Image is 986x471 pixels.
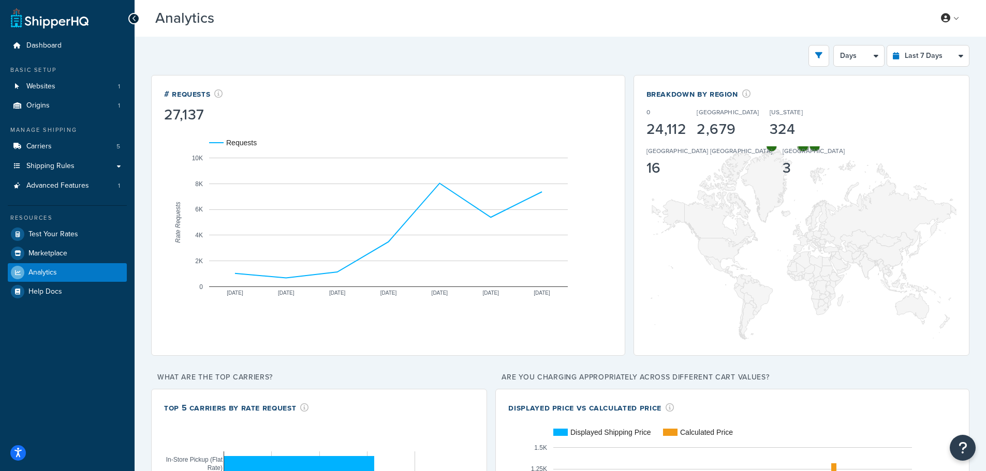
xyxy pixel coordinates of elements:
[770,108,803,117] p: [US_STATE]
[278,290,295,295] text: [DATE]
[155,10,918,26] h3: Analytics
[8,263,127,282] a: Analytics
[26,162,75,171] span: Shipping Rules
[8,244,127,263] a: Marketplace
[432,290,448,295] text: [DATE]
[164,124,612,321] svg: A chart.
[118,101,120,110] span: 1
[783,161,845,175] div: 3
[8,66,127,74] div: Basic Setup
[26,181,89,190] span: Advanced Features
[8,157,127,176] a: Shipping Rules
[116,142,120,151] span: 5
[26,82,55,91] span: Websites
[646,122,687,136] div: 24,112
[380,290,397,295] text: [DATE]
[8,36,127,55] a: Dashboard
[217,14,252,26] span: Beta
[808,45,829,67] button: open filter drawer
[164,402,309,414] div: Top 5 Carriers by Rate Request
[8,176,127,195] li: Advanced Features
[8,77,127,96] a: Websites1
[329,290,346,295] text: [DATE]
[195,232,203,239] text: 4K
[26,41,62,50] span: Dashboard
[482,290,499,295] text: [DATE]
[28,287,62,296] span: Help Docs
[646,88,925,100] div: Breakdown by Region
[164,108,223,122] div: 27,137
[166,456,223,463] text: In-Store Pickup (Flat
[646,108,650,117] p: 0
[680,428,733,436] text: Calculated Price
[164,88,223,100] div: # Requests
[192,154,203,161] text: 10K
[8,214,127,222] div: Resources
[8,96,127,115] a: Origins1
[195,180,203,187] text: 8K
[950,435,976,461] button: Open Resource Center
[570,428,651,436] text: Displayed Shipping Price
[8,77,127,96] li: Websites
[8,137,127,156] a: Carriers5
[8,137,127,156] li: Carriers
[227,290,243,295] text: [DATE]
[8,176,127,195] a: Advanced Features1
[535,444,548,451] text: 1.5K
[28,249,67,258] span: Marketplace
[195,206,203,213] text: 6K
[646,146,772,156] p: [GEOGRAPHIC_DATA] [GEOGRAPHIC_DATA]
[697,108,759,117] p: [GEOGRAPHIC_DATA]
[646,146,956,343] svg: A chart.
[151,370,487,385] p: What are the top carriers?
[28,230,78,239] span: Test Your Rates
[26,142,52,151] span: Carriers
[508,402,674,414] div: Displayed Price vs Calculated Price
[118,82,120,91] span: 1
[646,161,772,175] div: 16
[226,139,257,147] text: Requests
[195,257,203,265] text: 2K
[495,370,969,385] p: Are you charging appropriately across different cart values?
[783,146,845,156] p: [GEOGRAPHIC_DATA]
[118,181,120,190] span: 1
[174,202,182,242] text: Rate Requests
[697,122,759,136] div: 2,679
[770,122,803,136] div: 324
[8,96,127,115] li: Origins
[8,126,127,134] div: Manage Shipping
[26,101,50,110] span: Origins
[28,268,57,277] span: Analytics
[199,283,203,290] text: 0
[8,282,127,301] a: Help Docs
[8,225,127,244] a: Test Your Rates
[534,290,550,295] text: [DATE]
